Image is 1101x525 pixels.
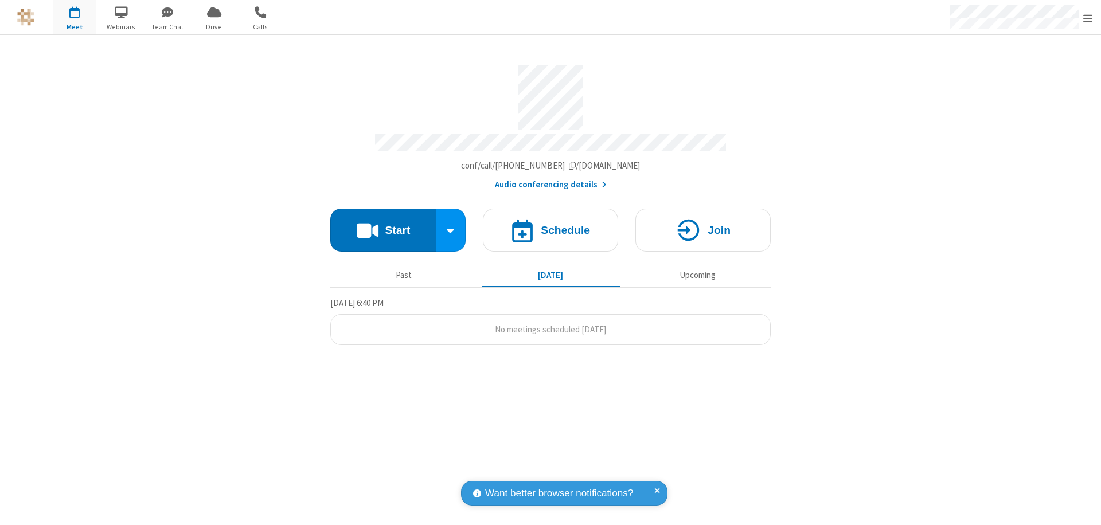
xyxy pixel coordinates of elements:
[461,160,641,171] span: Copy my meeting room link
[17,9,34,26] img: QA Selenium DO NOT DELETE OR CHANGE
[330,297,384,308] span: [DATE] 6:40 PM
[385,225,410,236] h4: Start
[335,264,473,286] button: Past
[482,264,620,286] button: [DATE]
[708,225,731,236] h4: Join
[495,324,606,335] span: No meetings scheduled [DATE]
[330,296,771,346] section: Today's Meetings
[146,22,189,32] span: Team Chat
[239,22,282,32] span: Calls
[461,159,641,173] button: Copy my meeting room linkCopy my meeting room link
[628,264,767,286] button: Upcoming
[541,225,590,236] h4: Schedule
[330,57,771,191] section: Account details
[53,22,96,32] span: Meet
[100,22,143,32] span: Webinars
[495,178,607,191] button: Audio conferencing details
[483,209,618,252] button: Schedule
[635,209,771,252] button: Join
[193,22,236,32] span: Drive
[485,486,633,501] span: Want better browser notifications?
[330,209,436,252] button: Start
[436,209,466,252] div: Start conference options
